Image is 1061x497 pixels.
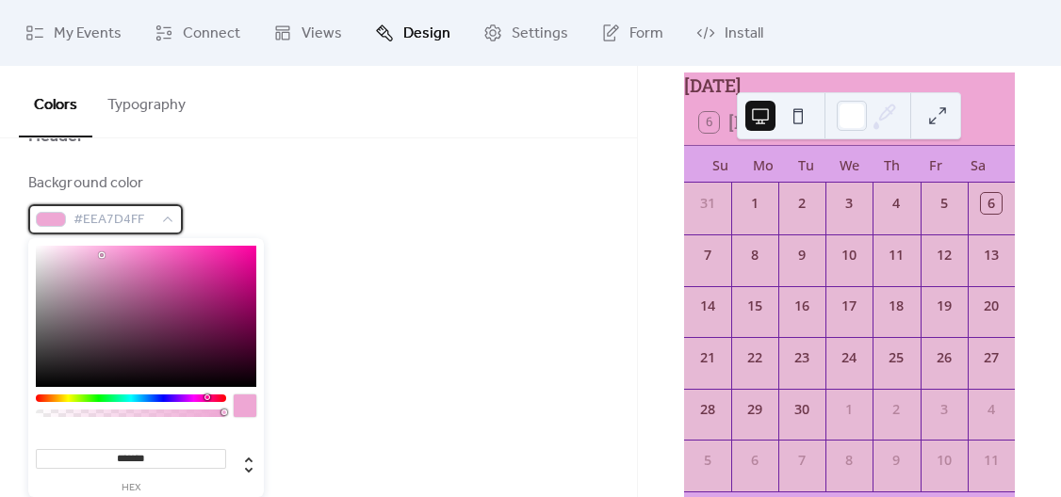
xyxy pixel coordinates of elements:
div: 3 [839,193,859,214]
div: 5 [934,193,955,214]
div: Th [871,146,914,184]
div: 7 [792,450,812,471]
a: Design [361,8,465,58]
div: 12 [934,245,955,265]
a: My Events [11,8,136,58]
div: [DATE] [684,72,1015,100]
div: 15 [744,296,765,316]
span: #EEA7D4FF [73,209,153,232]
div: 1 [744,193,765,214]
div: 4 [981,399,1002,420]
div: 13 [981,245,1002,265]
label: hex [36,483,226,493]
div: 31 [697,193,718,214]
div: 5 [697,450,718,471]
div: Background color [28,172,179,195]
div: 11 [981,450,1002,471]
div: 14 [697,296,718,316]
span: Install [725,23,763,45]
span: Design [403,23,450,45]
div: 18 [887,296,907,316]
div: 29 [744,399,765,420]
div: 8 [839,450,859,471]
div: 24 [839,347,859,368]
div: 16 [792,296,812,316]
div: 10 [934,450,955,471]
span: Connect [183,23,240,45]
a: Form [587,8,677,58]
span: My Events [54,23,122,45]
div: 17 [839,296,859,316]
div: 3 [934,399,955,420]
a: Settings [469,8,582,58]
div: 6 [744,450,765,471]
div: 27 [981,347,1002,368]
div: 21 [697,347,718,368]
div: Sa [956,146,1000,184]
div: 26 [934,347,955,368]
div: 10 [839,245,859,265]
button: Typography [92,66,201,136]
a: Views [259,8,356,58]
div: 2 [887,399,907,420]
div: 22 [744,347,765,368]
a: Install [682,8,777,58]
span: Form [629,23,663,45]
div: We [827,146,871,184]
div: 1 [839,399,859,420]
div: 28 [697,399,718,420]
span: Views [302,23,342,45]
div: Mo [742,146,785,184]
div: 4 [887,193,907,214]
div: Header [28,125,85,148]
div: Fr [914,146,957,184]
div: 9 [792,245,812,265]
a: Connect [140,8,254,58]
div: 8 [744,245,765,265]
div: 23 [792,347,812,368]
div: Tu [785,146,828,184]
div: Su [699,146,743,184]
div: 25 [887,347,907,368]
span: Settings [512,23,568,45]
div: 2 [792,193,812,214]
button: Colors [19,66,92,137]
div: 9 [887,450,907,471]
div: 20 [981,296,1002,316]
div: 7 [697,245,718,265]
div: 11 [887,245,907,265]
div: 19 [934,296,955,316]
div: 30 [792,399,812,420]
div: 6 [981,193,1002,214]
